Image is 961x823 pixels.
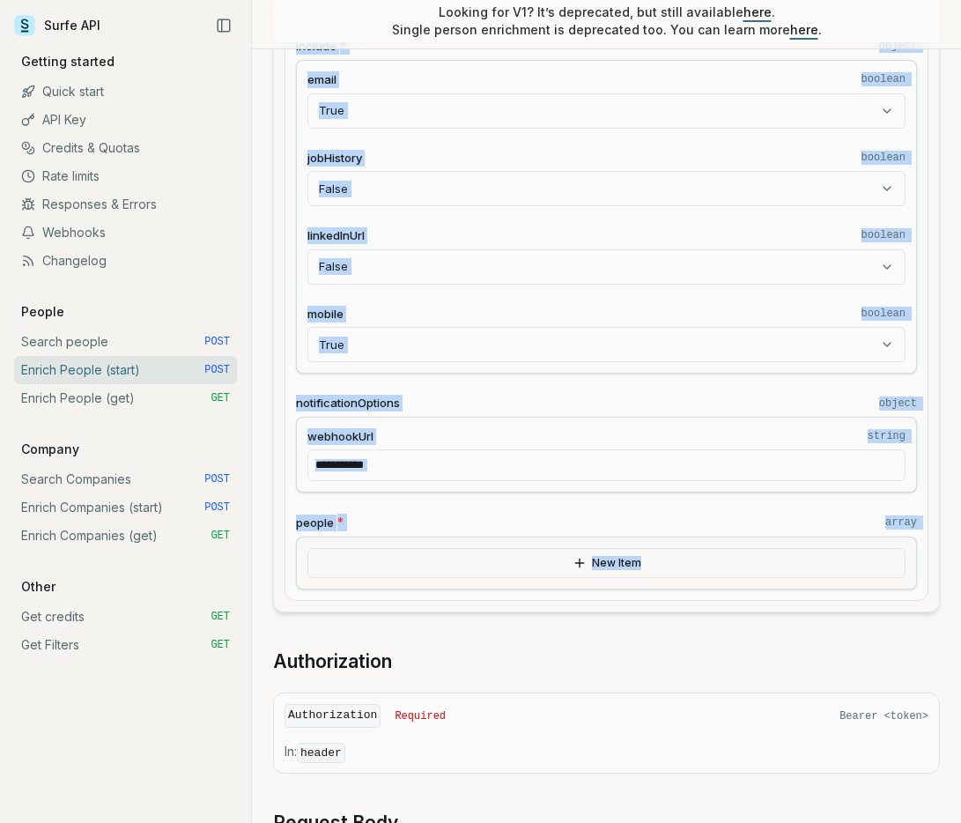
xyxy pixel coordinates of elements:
a: Search people POST [14,328,237,356]
code: string [868,429,906,443]
code: header [297,743,345,763]
a: Webhooks [14,219,237,247]
span: linkedInUrl [307,227,365,244]
a: API Key [14,106,237,134]
button: Collapse Sidebar [211,12,237,39]
span: jobHistory [307,150,362,167]
a: Enrich Companies (get) GET [14,522,237,550]
span: POST [204,500,230,515]
span: mobile [307,306,344,323]
a: Surfe API [14,12,100,39]
p: In: [285,743,928,762]
code: object [879,397,917,411]
a: Changelog [14,247,237,275]
span: GET [211,391,230,405]
code: boolean [861,72,906,86]
span: POST [204,335,230,349]
a: Enrich People (get) GET [14,384,237,412]
a: Enrich Companies (start) POST [14,493,237,522]
p: Other [14,578,63,596]
code: boolean [861,307,906,321]
a: Authorization [273,649,392,674]
p: People [14,303,71,321]
span: POST [204,363,230,377]
a: Rate limits [14,162,237,190]
p: Looking for V1? It’s deprecated, but still available . Single person enrichment is deprecated too... [392,4,822,39]
span: email [307,71,336,88]
span: webhookUrl [307,428,373,445]
a: Get Filters GET [14,631,237,659]
a: Credits & Quotas [14,134,237,162]
a: here [743,4,772,19]
code: boolean [861,228,906,242]
a: Get credits GET [14,603,237,631]
code: array [885,515,917,530]
a: here [790,22,818,37]
span: GET [211,529,230,543]
span: POST [204,472,230,486]
code: boolean [861,151,906,165]
a: Enrich People (start) POST [14,356,237,384]
a: Search Companies POST [14,465,237,493]
span: GET [211,610,230,624]
code: Authorization [285,704,381,728]
a: Quick start [14,78,237,106]
span: GET [211,638,230,652]
span: Bearer <token> [839,709,928,723]
span: notificationOptions [296,395,400,411]
button: New Item [307,548,906,578]
p: Company [14,441,86,458]
span: Required [395,709,446,723]
p: Getting started [14,53,122,70]
a: Responses & Errors [14,190,237,219]
span: people [296,515,334,531]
